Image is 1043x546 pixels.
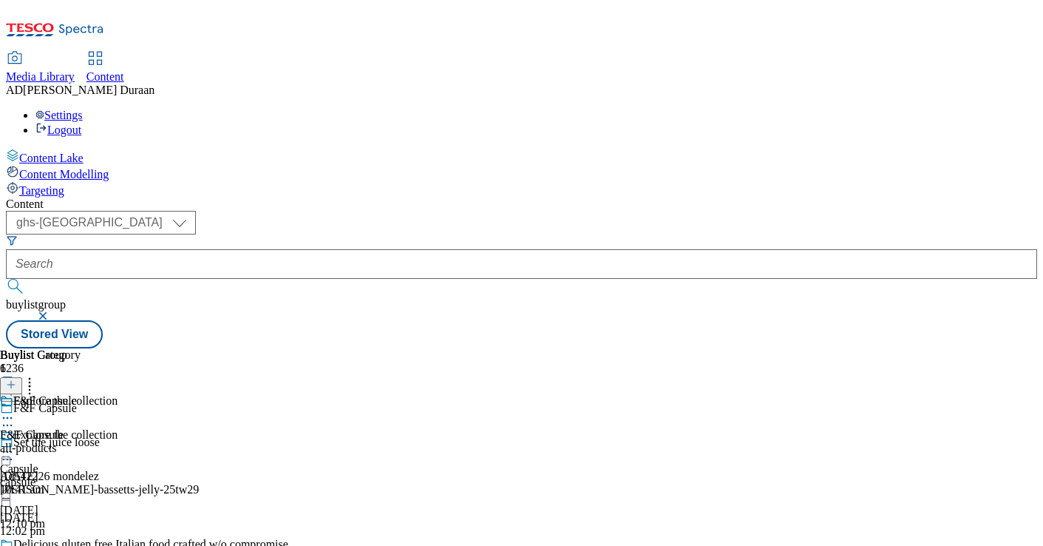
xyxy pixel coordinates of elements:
[6,84,23,96] span: AD
[6,70,75,83] span: Media Library
[6,249,1037,279] input: Search
[19,168,109,181] span: Content Modelling
[6,149,1037,165] a: Content Lake
[19,152,84,164] span: Content Lake
[6,165,1037,181] a: Content Modelling
[86,53,124,84] a: Content
[6,53,75,84] a: Media Library
[23,84,154,96] span: [PERSON_NAME] Duraan
[19,184,64,197] span: Targeting
[86,70,124,83] span: Content
[35,109,83,121] a: Settings
[6,198,1037,211] div: Content
[6,181,1037,198] a: Targeting
[35,124,81,136] a: Logout
[6,298,66,311] span: buylistgroup
[6,235,18,246] svg: Search Filters
[13,394,77,408] div: F&F Capsule
[6,320,103,348] button: Stored View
